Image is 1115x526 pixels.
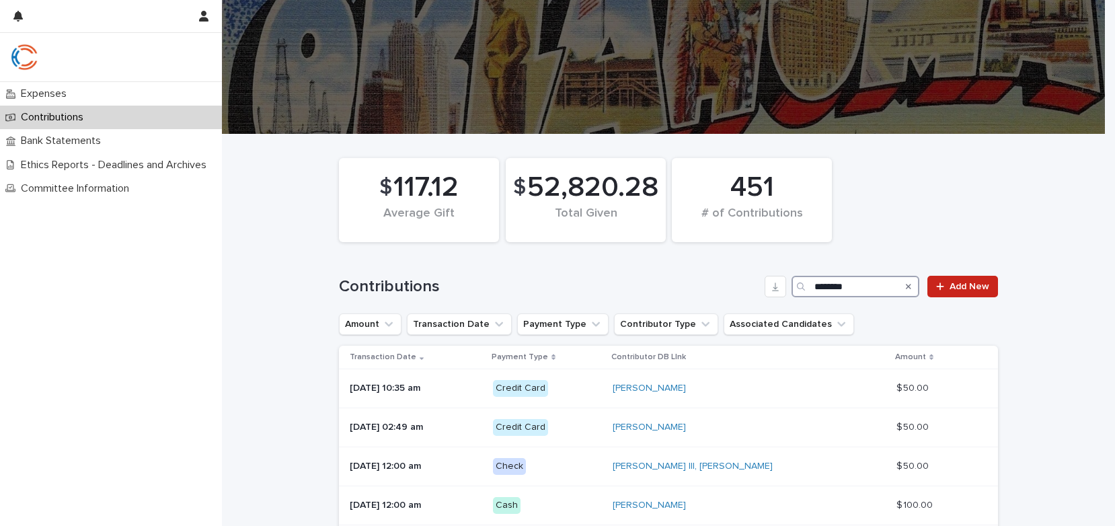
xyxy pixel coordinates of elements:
div: Total Given [529,206,643,235]
p: Contributor DB LInk [611,350,686,365]
h1: Contributions [339,277,759,297]
p: $ 50.00 [896,458,931,472]
p: [DATE] 12:00 am [350,461,482,472]
span: $ [513,175,526,200]
button: Payment Type [517,313,609,335]
a: [PERSON_NAME] [613,422,686,433]
p: Payment Type [492,350,548,365]
tr: [DATE] 10:35 amCredit Card[PERSON_NAME] $ 50.00$ 50.00 [339,369,998,408]
p: Amount [895,350,926,365]
span: Add New [950,282,989,291]
a: [PERSON_NAME] III, [PERSON_NAME] [613,461,773,472]
tr: [DATE] 12:00 amCash[PERSON_NAME] $ 100.00$ 100.00 [339,486,998,525]
button: Contributor Type [614,313,718,335]
div: Check [493,458,526,475]
p: Contributions [15,111,94,124]
p: [DATE] 02:49 am [350,422,482,433]
div: 451 [695,171,809,204]
p: Bank Statements [15,135,112,147]
a: [PERSON_NAME] [613,383,686,394]
p: $ 50.00 [896,419,931,433]
div: Credit Card [493,380,548,397]
button: Transaction Date [407,313,512,335]
p: $ 100.00 [896,497,935,511]
p: [DATE] 12:00 am [350,500,482,511]
tr: [DATE] 12:00 amCheck[PERSON_NAME] III, [PERSON_NAME] $ 50.00$ 50.00 [339,447,998,486]
img: qJrBEDQOT26p5MY9181R [11,44,38,71]
p: $ 50.00 [896,380,931,394]
a: [PERSON_NAME] [613,500,686,511]
p: Committee Information [15,182,140,195]
div: # of Contributions [695,206,809,235]
div: Average Gift [362,206,476,235]
p: [DATE] 10:35 am [350,383,482,394]
button: Amount [339,313,401,335]
span: 52,820.28 [527,171,658,204]
input: Search [792,276,919,297]
p: Expenses [15,87,77,100]
div: Cash [493,497,521,514]
span: 117.12 [393,171,459,204]
button: Associated Candidates [724,313,854,335]
tr: [DATE] 02:49 amCredit Card[PERSON_NAME] $ 50.00$ 50.00 [339,408,998,447]
p: Transaction Date [350,350,416,365]
p: Ethics Reports - Deadlines and Archives [15,159,217,172]
a: Add New [927,276,998,297]
div: Credit Card [493,419,548,436]
span: $ [379,175,392,200]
